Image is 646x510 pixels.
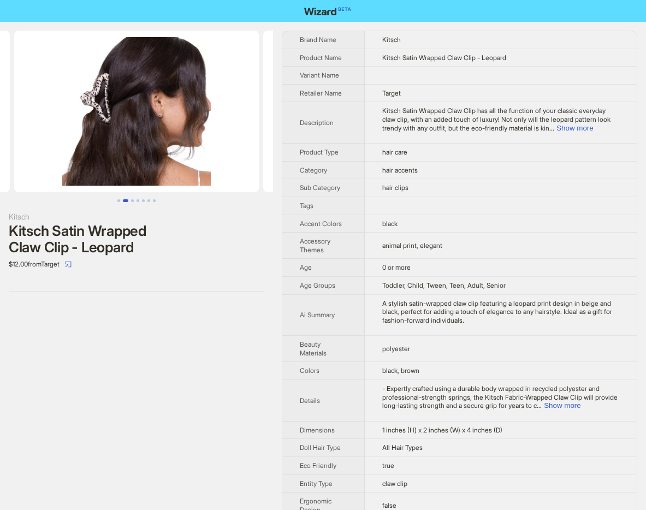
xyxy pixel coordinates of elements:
div: - Expertly crafted using a durable body wrapped in recycled polyester and professional-strength s... [382,384,619,410]
button: Go to slide 6 [147,199,150,202]
span: Description [300,118,334,127]
span: hair accents [382,166,418,174]
span: Age [300,263,312,271]
span: Tags [300,201,313,210]
button: Go to slide 7 [153,199,156,202]
span: Entity Type [300,479,333,488]
span: Ai Summary [300,311,335,319]
div: Kitsch Satin Wrapped Claw Clip has all the function of your classic everyday claw clip, with an a... [382,106,619,132]
span: true [382,461,394,470]
span: Doll Hair Type [300,443,341,452]
span: Accessory Themes [300,237,330,254]
span: polyester [382,345,410,353]
span: Brand Name [300,35,336,44]
span: Eco Friendly [300,461,336,470]
div: Kitsch Satin Wrapped Claw Clip - Leopard [9,223,264,256]
span: Category [300,166,327,174]
span: Details [300,396,320,405]
span: animal print, elegant [382,241,442,250]
span: Kitsch Satin Wrapped Claw Clip - Leopard [382,54,506,62]
span: - Expertly crafted using a durable body wrapped in recycled polyester and professional-strength s... [382,384,618,410]
span: Dimensions [300,426,335,434]
div: A stylish satin-wrapped claw clip featuring a leopard print design in beige and black, perfect fo... [382,299,619,325]
span: Product Name [300,54,342,62]
span: Target [382,89,401,97]
span: Kitsch Satin Wrapped Claw Clip has all the function of your classic everyday claw clip, with an a... [382,106,611,132]
button: Expand [544,401,580,410]
button: Go to slide 2 [123,199,128,202]
img: Kitsch Satin Wrapped Claw Clip - Leopard image 2 [14,31,259,192]
span: Variant Name [300,71,339,79]
button: Go to slide 1 [117,199,120,202]
span: Accent Colors [300,220,342,228]
button: Expand [556,124,593,132]
span: All Hair Types [382,443,423,452]
button: Go to slide 3 [131,199,134,202]
span: hair care [382,148,407,156]
img: Kitsch Satin Wrapped Claw Clip - Leopard image 3 [263,31,508,192]
span: Beauty Materials [300,340,327,357]
span: Sub Category [300,183,340,192]
span: false [382,501,396,509]
span: 1 inches (H) x 2 inches (W) x 4 inches (D) [382,426,502,434]
span: black, brown [382,366,419,375]
button: Go to slide 5 [142,199,145,202]
span: Product Type [300,148,339,156]
span: Kitsch [382,35,401,44]
span: claw clip [382,479,407,488]
span: select [65,261,72,268]
span: Age Groups [300,281,335,289]
span: Retailer Name [300,89,342,97]
span: 0 or more [382,263,411,271]
div: $12.00 from Target [9,256,264,273]
span: ... [537,401,542,410]
div: Kitsch [9,211,264,223]
span: ... [549,124,554,132]
span: black [382,220,398,228]
span: Toddler, Child, Tween, Teen, Adult, Senior [382,281,506,289]
span: hair clips [382,183,408,192]
span: Colors [300,366,319,375]
button: Go to slide 4 [137,199,139,202]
